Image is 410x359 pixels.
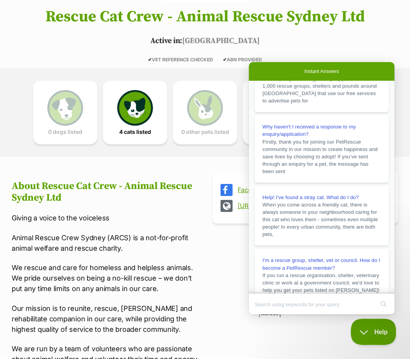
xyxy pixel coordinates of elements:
[119,129,151,135] span: 4 cats listed
[12,213,197,223] p: Giving a voice to the voiceless
[351,319,397,345] iframe: Help Scout Beacon - Close
[14,195,131,209] span: I'm a rescue group, shelter, vet or council. How do I become a PetRescue member?
[223,57,262,62] span: ABN PROVIDED
[148,57,152,62] icon: ✔
[148,57,213,62] span: VET REFERENCE CHECKED
[103,81,167,144] a: 4 cats listed
[181,129,229,135] span: 0 other pets listed
[238,202,387,209] a: [URL][DOMAIN_NAME]
[12,180,197,204] h2: About Rescue Cat Crew - Animal Rescue Sydney Ltd
[14,6,129,42] span: Thanks for your interest in adopting a wonderful rescue pet! [PERSON_NAME] supports more than 1,0...
[12,232,197,253] p: Animal Rescue Crew Sydney (ARCS) is a not-for-profit animal welfare and rescue charity.
[14,140,129,175] span: When you come across a friendly cat, there is always someone in your neighbourhood caring for thi...
[14,62,107,75] span: Why haven't I received a response to my enquiry/application?
[33,81,97,144] a: 0 dogs listed
[14,210,131,238] span: If you run a rescue organisation, shelter, veterinary clinic or work at a government council, we'...
[249,62,394,314] iframe: Help Scout Beacon - Live Chat, Contact Form, and Knowledge Base
[6,53,140,121] a: Why haven't I received a response to my enquiry/application?Firstly, thank you for joining our Pe...
[238,186,387,193] a: Facebook
[14,132,110,138] span: Help! I've found a stray cat. What do I do?
[12,303,197,335] p: Our mission is to reunite, rescue, [PERSON_NAME] and rehabilitate companion in our care, while pr...
[6,124,140,184] a: Help! I've found a stray cat. What do I do?When you come across a friendly cat, there is always s...
[117,90,153,126] img: cat-icon-068c71abf8fe30c970a85cd354bc8e23425d12f6e8612795f06af48be43a487a.svg
[6,187,140,247] a: I'm a rescue group, shelter, vet or council. How do I become a PetRescue member?If you run a resc...
[173,81,237,144] a: 0 other pets listed
[14,77,129,112] span: Firstly, thank you for joining our PetRescue community in our mission to create happiness and sav...
[150,36,182,46] span: Active in:
[47,90,83,126] img: petrescue-icon-eee76f85a60ef55c4a1927667547b313a7c0e82042636edf73dce9c88f694885.svg
[17,320,393,355] iframe: Advertisement
[243,81,307,144] a: 🎉 113 total pets adopted (all time)
[12,262,197,294] p: We rescue and care for homeless and helpless animals. We pride ourselves on being a no-kill rescu...
[48,129,82,135] span: 0 dogs listed
[187,90,223,126] img: bunny-icon-b786713a4a21a2fe6d13e954f4cb29d131f1b31f8a74b52ca2c6d2999bc34bbe.svg
[223,57,227,62] icon: ✔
